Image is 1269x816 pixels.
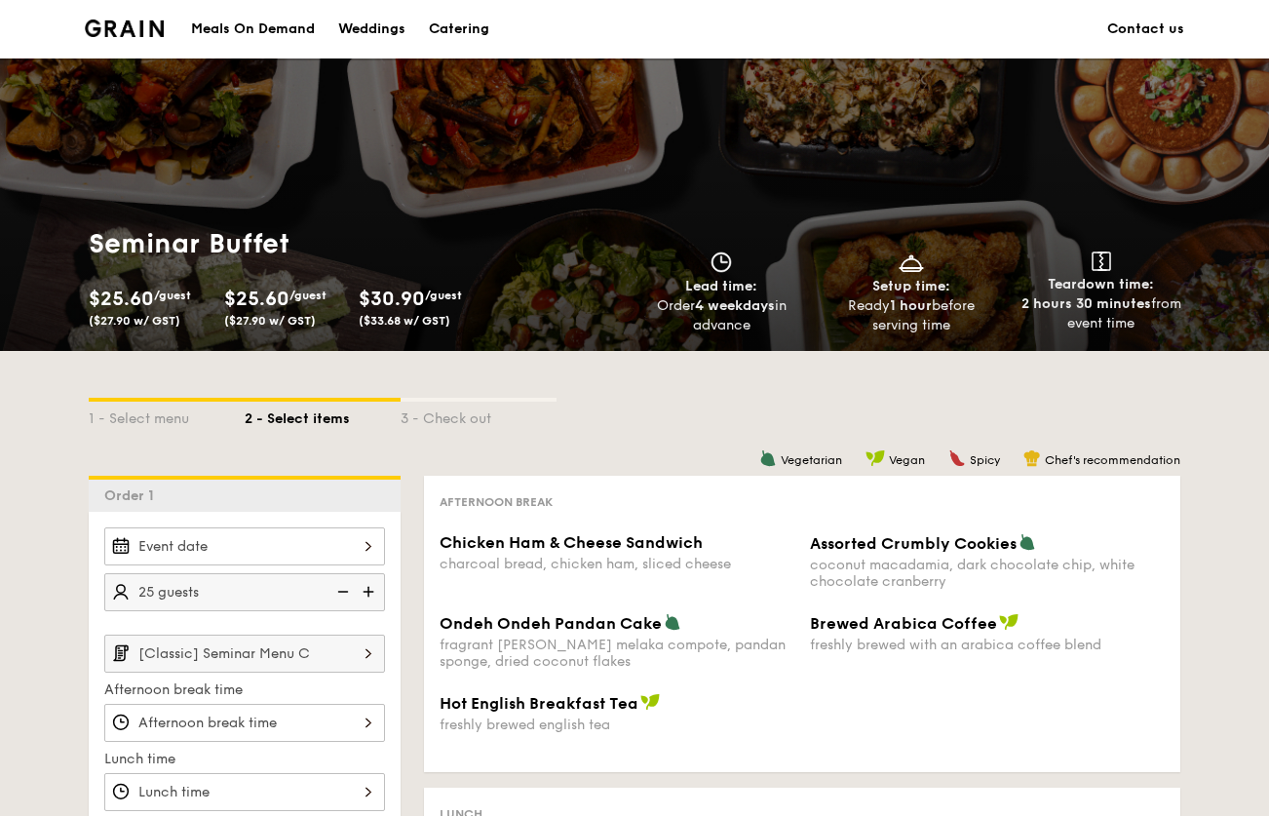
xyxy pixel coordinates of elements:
input: Afternoon break time [104,704,385,742]
div: from event time [1014,294,1188,333]
span: Hot English Breakfast Tea [440,694,638,713]
div: Ready before serving time [825,296,999,335]
span: /guest [154,289,191,302]
strong: 4 weekdays [695,297,775,314]
img: icon-clock.2db775ea.svg [707,252,736,273]
img: icon-chevron-right.3c0dfbd6.svg [352,635,385,672]
span: $25.60 [224,288,289,311]
span: Chicken Ham & Cheese Sandwich [440,533,703,552]
div: freshly brewed with an arabica coffee blend [810,637,1165,653]
span: Lead time: [685,278,757,294]
img: Grain [85,19,164,37]
span: Order 1 [104,487,162,504]
span: Ondeh Ondeh Pandan Cake [440,614,662,633]
span: Chef's recommendation [1045,453,1180,467]
img: icon-vegetarian.fe4039eb.svg [664,613,681,631]
img: icon-spicy.37a8142b.svg [948,449,966,467]
img: icon-chef-hat.a58ddaea.svg [1023,449,1041,467]
span: ($27.90 w/ GST) [89,314,180,328]
span: Setup time: [872,278,950,294]
input: Event date [104,527,385,565]
label: Lunch time [104,750,385,769]
input: Number of guests [104,573,385,611]
div: 3 - Check out [401,402,557,429]
div: 2 - Select items [245,402,401,429]
div: Order in advance [634,296,809,335]
label: Afternoon break time [104,680,385,700]
span: Assorted Crumbly Cookies [810,534,1017,553]
input: Lunch time [104,773,385,811]
span: Spicy [970,453,1000,467]
span: Teardown time: [1048,276,1154,292]
span: $30.90 [359,288,425,311]
div: coconut macadamia, dark chocolate chip, white chocolate cranberry [810,557,1165,590]
div: fragrant [PERSON_NAME] melaka compote, pandan sponge, dried coconut flakes [440,637,794,670]
span: /guest [289,289,327,302]
img: icon-vegetarian.fe4039eb.svg [1019,533,1036,551]
strong: 1 hour [890,297,932,314]
img: icon-vegan.f8ff3823.svg [865,449,885,467]
img: icon-teardown.65201eee.svg [1092,252,1111,271]
img: icon-reduce.1d2dbef1.svg [327,573,356,610]
a: Logotype [85,19,164,37]
span: Afternoon break [440,495,553,509]
div: freshly brewed english tea [440,717,794,733]
img: icon-add.58712e84.svg [356,573,385,610]
img: icon-dish.430c3a2e.svg [897,252,926,273]
h1: Seminar Buffet [89,226,479,261]
span: Brewed Arabica Coffee [810,614,997,633]
span: ($33.68 w/ GST) [359,314,450,328]
div: 1 - Select menu [89,402,245,429]
span: Vegan [889,453,925,467]
img: icon-vegetarian.fe4039eb.svg [759,449,777,467]
img: icon-vegan.f8ff3823.svg [999,613,1019,631]
span: /guest [425,289,462,302]
img: icon-vegan.f8ff3823.svg [640,693,660,711]
span: $25.60 [89,288,154,311]
span: Vegetarian [781,453,842,467]
span: ($27.90 w/ GST) [224,314,316,328]
div: charcoal bread, chicken ham, sliced cheese [440,556,794,572]
strong: 2 hours 30 minutes [1021,295,1151,312]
